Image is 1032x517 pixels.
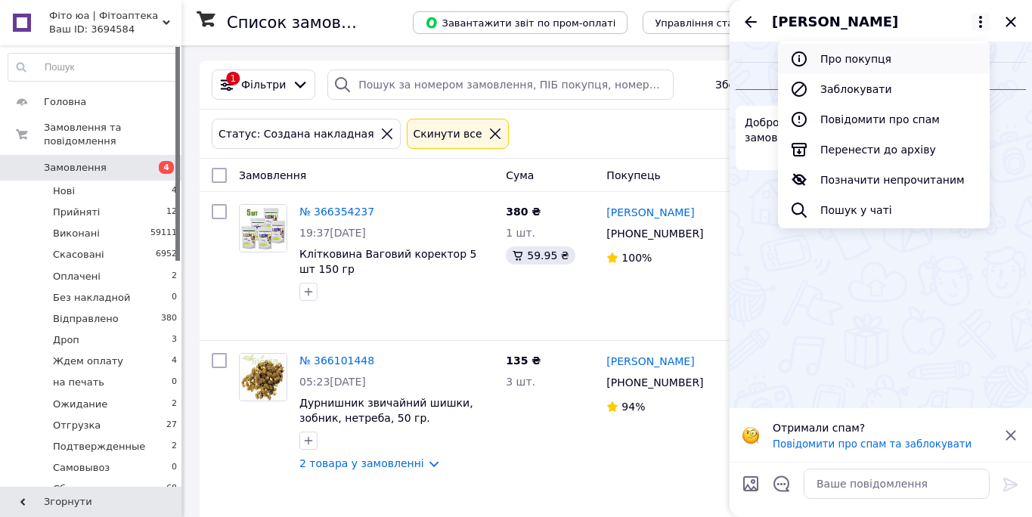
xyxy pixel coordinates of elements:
[299,397,473,424] a: Дурнишник звичайний шишки, зобник, нетреба, 50 гр.
[606,354,694,369] a: [PERSON_NAME]
[411,125,485,142] div: Cкинути все
[239,204,287,252] a: Фото товару
[156,248,177,262] span: 6952
[239,169,306,181] span: Замовлення
[53,184,75,198] span: Нові
[606,169,660,181] span: Покупець
[621,401,645,413] span: 94%
[299,354,374,367] a: № 366101448
[241,77,286,92] span: Фільтри
[606,228,703,240] span: [PHONE_NUMBER]
[299,248,476,275] a: Клітковина Ваговий коректор 5 шт 150 гр
[172,184,177,198] span: 4
[425,16,615,29] span: Завантажити звіт по пром-оплаті
[172,354,177,368] span: 4
[44,121,181,148] span: Замовлення та повідомлення
[53,206,100,219] span: Прийняті
[736,54,1026,70] div: 12.10.2025
[778,74,990,104] button: Заблокувати
[778,44,990,74] button: Про покупця
[166,206,177,219] span: 12
[172,376,177,389] span: 0
[299,227,366,239] span: 19:37[DATE]
[506,227,535,239] span: 1 шт.
[327,70,673,100] input: Пошук за номером замовлення, ПІБ покупця, номером телефону, Email, номером накладної
[53,419,101,432] span: Отгрузка
[159,161,174,174] span: 4
[172,461,177,475] span: 0
[227,14,380,32] h1: Список замовлень
[53,398,107,411] span: Ожидание
[1002,13,1020,31] button: Закрити
[215,125,377,142] div: Статус: Создана накладная
[53,440,145,454] span: Подтвержденные
[49,9,163,23] span: Фіто юа | Фітоаптека
[655,17,770,29] span: Управління статусами
[413,11,628,34] button: Завантажити звіт по пром-оплаті
[621,252,652,264] span: 100%
[778,165,990,195] button: Позначити непрочитаним
[150,227,177,240] span: 59111
[239,353,287,401] a: Фото товару
[606,205,694,220] a: [PERSON_NAME]
[53,291,130,305] span: Без накладной
[172,398,177,411] span: 2
[53,248,104,262] span: Скасовані
[506,246,575,265] div: 59.95 ₴
[240,354,287,401] img: Фото товару
[53,312,119,326] span: Відправлено
[172,270,177,283] span: 2
[506,169,534,181] span: Cума
[772,12,990,32] button: [PERSON_NAME]
[506,354,541,367] span: 135 ₴
[8,54,178,81] input: Пошук
[172,440,177,454] span: 2
[53,482,90,496] span: Сборка
[715,77,826,92] span: Збережені фільтри:
[643,11,783,34] button: Управління статусами
[53,376,104,389] span: на печать
[172,333,177,347] span: 3
[778,104,990,135] button: Повідомити про спам
[53,227,100,240] span: Виконані
[506,376,535,388] span: 3 шт.
[745,115,959,145] span: Доброго дня, чи всі продукти з мого замовлення в наявності?
[53,354,123,368] span: Ждем оплату
[166,482,177,496] span: 68
[53,333,79,347] span: Дроп
[773,438,972,450] button: Повідомити про спам та заблокувати
[778,195,990,225] button: Пошук у чаті
[49,23,181,36] div: Ваш ID: 3694584
[506,206,541,218] span: 380 ₴
[166,419,177,432] span: 27
[44,161,107,175] span: Замовлення
[240,205,287,252] img: Фото товару
[161,312,177,326] span: 380
[53,270,101,283] span: Оплачені
[172,291,177,305] span: 0
[53,461,110,475] span: Самовывоз
[772,474,792,494] button: Відкрити шаблони відповідей
[44,95,86,109] span: Головна
[772,12,898,32] span: [PERSON_NAME]
[299,457,424,469] a: 2 товара у замовленні
[773,420,993,435] p: Отримали спам?
[742,426,760,444] img: :face_with_monocle:
[742,13,760,31] button: Назад
[299,376,366,388] span: 05:23[DATE]
[606,376,703,389] span: [PHONE_NUMBER]
[778,135,990,165] button: Перенести до архіву
[299,206,374,218] a: № 366354237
